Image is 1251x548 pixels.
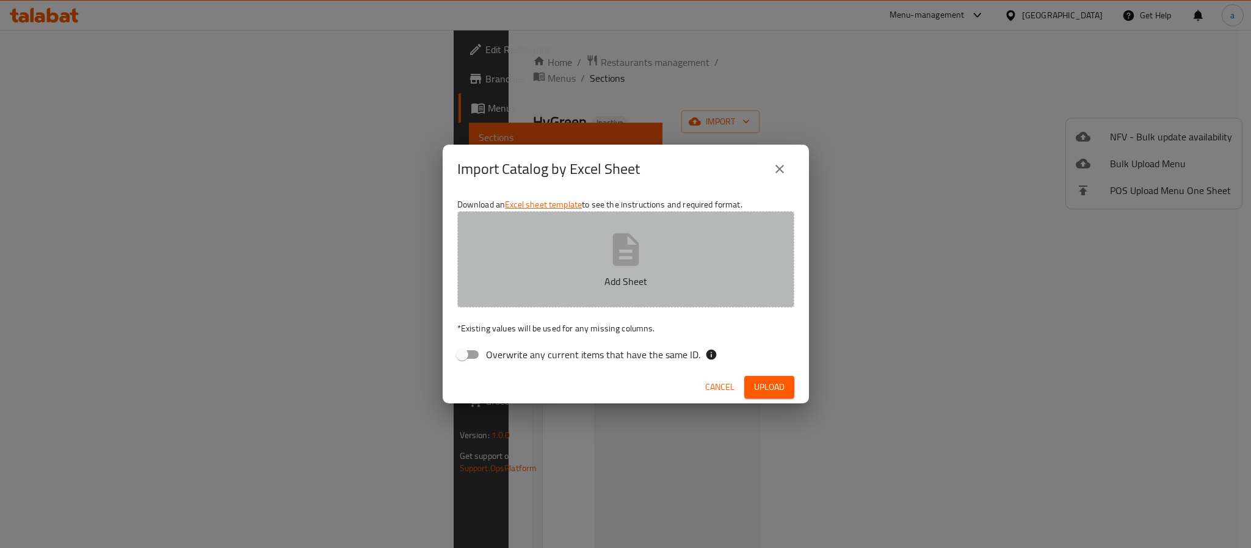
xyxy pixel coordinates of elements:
[457,211,794,308] button: Add Sheet
[705,348,717,361] svg: If the overwrite option isn't selected, then the items that match an existing ID will be ignored ...
[457,322,794,334] p: Existing values will be used for any missing columns.
[505,196,582,212] a: Excel sheet template
[443,193,809,370] div: Download an to see the instructions and required format.
[476,274,775,289] p: Add Sheet
[765,154,794,184] button: close
[705,380,734,395] span: Cancel
[700,376,739,398] button: Cancel
[457,159,640,179] h2: Import Catalog by Excel Sheet
[486,347,700,362] span: Overwrite any current items that have the same ID.
[754,380,785,395] span: Upload
[744,376,794,398] button: Upload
